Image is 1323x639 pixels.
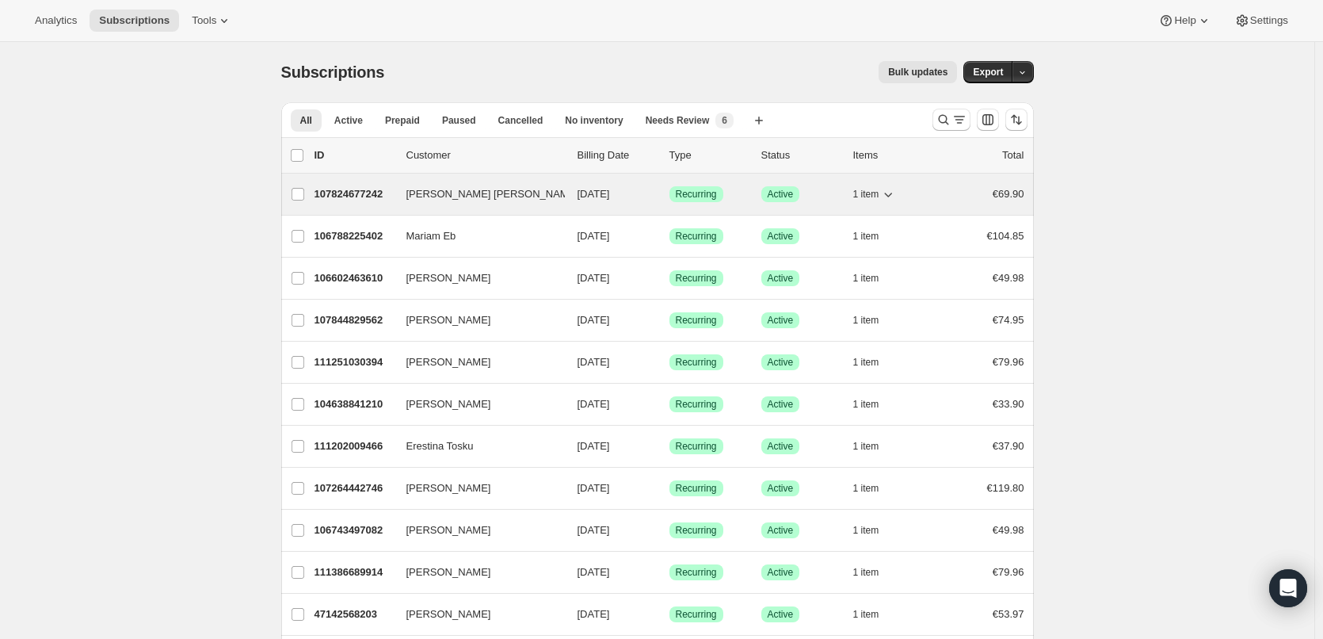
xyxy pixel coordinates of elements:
[853,309,897,331] button: 1 item
[315,354,394,370] p: 111251030394
[397,392,555,417] button: [PERSON_NAME]
[768,440,794,453] span: Active
[397,476,555,501] button: [PERSON_NAME]
[281,63,385,81] span: Subscriptions
[676,524,717,537] span: Recurring
[406,354,491,370] span: [PERSON_NAME]
[853,398,879,411] span: 1 item
[397,350,555,375] button: [PERSON_NAME]
[768,272,794,285] span: Active
[993,608,1024,620] span: €53.97
[853,477,897,499] button: 1 item
[315,309,1024,331] div: 107844829562[PERSON_NAME][DATE]SuccessRecurringSuccessActive1 item€74.95
[676,566,717,579] span: Recurring
[676,440,717,453] span: Recurring
[397,224,555,249] button: Mariam Eb
[406,312,491,328] span: [PERSON_NAME]
[1149,10,1221,32] button: Help
[669,147,749,163] div: Type
[315,396,394,412] p: 104638841210
[99,14,170,27] span: Subscriptions
[315,228,394,244] p: 106788225402
[987,230,1024,242] span: €104.85
[993,566,1024,578] span: €79.96
[676,356,717,369] span: Recurring
[722,114,727,127] span: 6
[315,270,394,286] p: 106602463610
[768,608,794,621] span: Active
[853,183,897,205] button: 1 item
[406,522,491,538] span: [PERSON_NAME]
[853,225,897,247] button: 1 item
[315,606,394,622] p: 47142568203
[993,398,1024,410] span: €33.90
[315,603,1024,626] div: 47142568203[PERSON_NAME][DATE]SuccessRecurringSuccessActive1 item€53.97
[315,312,394,328] p: 107844829562
[853,524,879,537] span: 1 item
[315,147,394,163] p: ID
[676,188,717,201] span: Recurring
[578,398,610,410] span: [DATE]
[853,608,879,621] span: 1 item
[1225,10,1298,32] button: Settings
[746,109,772,132] button: Create new view
[315,351,1024,373] div: 111251030394[PERSON_NAME][DATE]SuccessRecurringSuccessActive1 item€79.96
[578,314,610,326] span: [DATE]
[315,522,394,538] p: 106743497082
[315,564,394,580] p: 111386689914
[853,393,897,415] button: 1 item
[315,225,1024,247] div: 106788225402Mariam Eb[DATE]SuccessRecurringSuccessActive1 item€104.85
[397,518,555,543] button: [PERSON_NAME]
[932,109,970,131] button: Search and filter results
[406,480,491,496] span: [PERSON_NAME]
[397,266,555,291] button: [PERSON_NAME]
[853,230,879,243] span: 1 item
[578,440,610,452] span: [DATE]
[993,188,1024,200] span: €69.90
[768,524,794,537] span: Active
[888,66,947,78] span: Bulk updates
[993,272,1024,284] span: €49.98
[853,188,879,201] span: 1 item
[406,606,491,622] span: [PERSON_NAME]
[578,188,610,200] span: [DATE]
[853,356,879,369] span: 1 item
[768,482,794,495] span: Active
[768,398,794,411] span: Active
[397,560,555,585] button: [PERSON_NAME]
[1250,14,1288,27] span: Settings
[993,356,1024,368] span: €79.96
[676,398,717,411] span: Recurring
[973,66,1003,78] span: Export
[1002,147,1024,163] p: Total
[578,482,610,494] span: [DATE]
[578,147,657,163] p: Billing Date
[768,356,794,369] span: Active
[977,109,999,131] button: Customize table column order and visibility
[676,230,717,243] span: Recurring
[334,114,363,127] span: Active
[768,188,794,201] span: Active
[853,314,879,327] span: 1 item
[768,230,794,243] span: Active
[1005,109,1028,131] button: Sort the results
[35,14,77,27] span: Analytics
[853,272,879,285] span: 1 item
[761,147,841,163] p: Status
[676,608,717,621] span: Recurring
[385,114,420,127] span: Prepaid
[853,566,879,579] span: 1 item
[397,308,555,333] button: [PERSON_NAME]
[853,482,879,495] span: 1 item
[676,314,717,327] span: Recurring
[406,228,456,244] span: Mariam Eb
[315,435,1024,457] div: 111202009466Erestina Tosku[DATE]SuccessRecurringSuccessActive1 item€37.90
[406,186,578,202] span: [PERSON_NAME] [PERSON_NAME]
[397,434,555,459] button: Erestina Tosku
[578,272,610,284] span: [DATE]
[853,561,897,584] button: 1 item
[578,524,610,536] span: [DATE]
[300,114,312,127] span: All
[1269,569,1307,607] div: Open Intercom Messenger
[853,519,897,541] button: 1 item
